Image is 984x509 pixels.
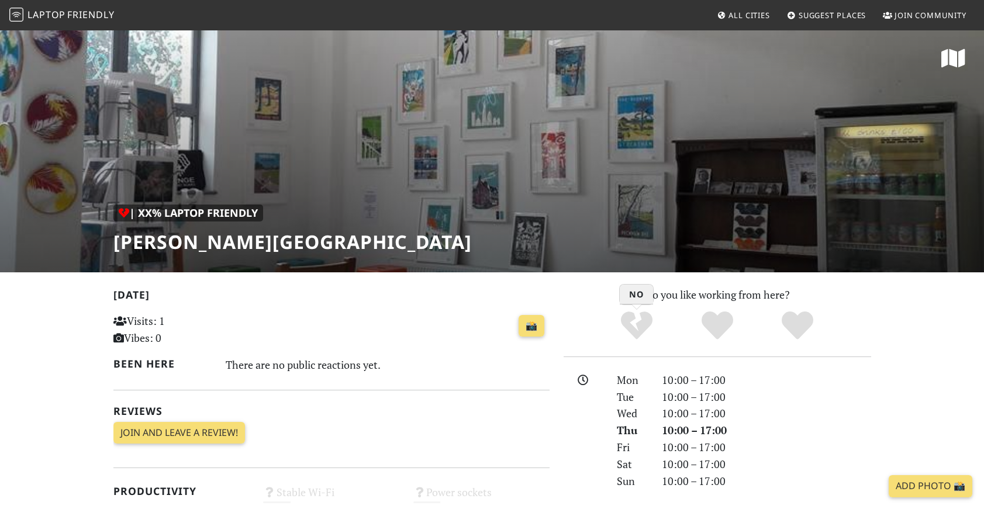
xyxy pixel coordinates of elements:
a: LaptopFriendly LaptopFriendly [9,5,115,26]
div: Fri [610,439,654,456]
h2: Productivity [113,485,250,497]
div: 10:00 – 17:00 [655,405,878,422]
a: All Cities [712,5,775,26]
a: Join Community [878,5,971,26]
h2: Been here [113,358,212,370]
div: Yes [677,310,758,342]
div: There are no public reactions yet. [226,355,550,374]
span: Laptop [27,8,65,21]
div: 10:00 – 17:00 [655,389,878,406]
div: | XX% Laptop Friendly [113,205,263,221]
p: Visits: 1 Vibes: 0 [113,313,250,347]
p: Do you like working from here? [564,286,871,303]
h3: No [620,285,653,304]
div: Sat [610,456,654,473]
h2: [DATE] [113,289,550,306]
div: Definitely! [757,310,838,342]
span: Join Community [895,10,966,20]
a: Suggest Places [782,5,871,26]
a: Join and leave a review! [113,422,245,444]
h2: Reviews [113,405,550,417]
div: 10:00 – 17:00 [655,456,878,473]
div: 10:00 – 17:00 [655,422,878,439]
div: 10:00 – 17:00 [655,372,878,389]
div: Sun [610,473,654,490]
div: 10:00 – 17:00 [655,439,878,456]
img: LaptopFriendly [9,8,23,22]
a: 📸 [519,315,544,337]
a: Add Photo 📸 [889,475,972,497]
span: All Cities [728,10,770,20]
h1: [PERSON_NAME][GEOGRAPHIC_DATA] [113,231,472,253]
div: Wed [610,405,654,422]
div: No [596,310,677,342]
span: Suggest Places [799,10,866,20]
div: Tue [610,389,654,406]
div: Thu [610,422,654,439]
span: Friendly [67,8,114,21]
div: 10:00 – 17:00 [655,473,878,490]
div: Mon [610,372,654,389]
